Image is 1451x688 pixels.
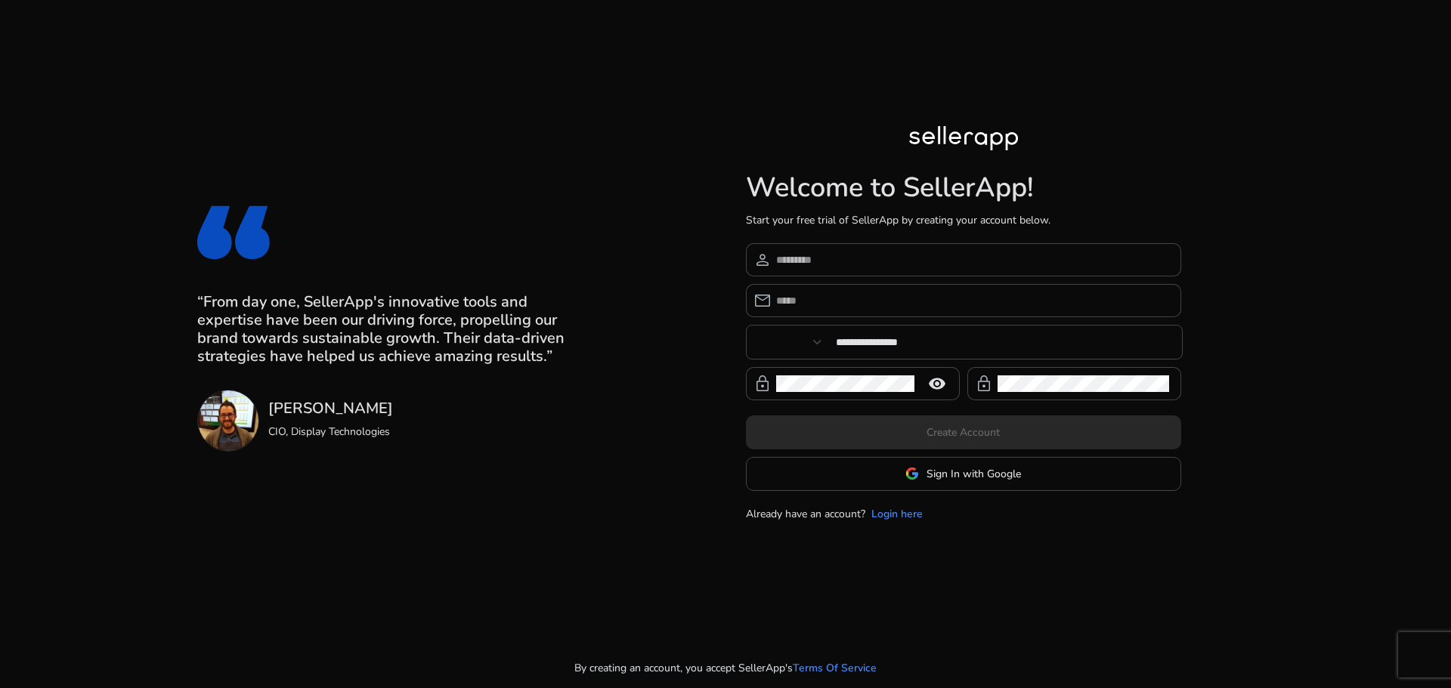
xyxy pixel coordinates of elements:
span: lock [975,375,993,393]
p: CIO, Display Technologies [268,424,393,440]
a: Login here [871,506,923,522]
img: google-logo.svg [905,467,919,480]
span: email [753,292,772,310]
span: person [753,251,772,269]
span: Sign In with Google [927,466,1021,482]
p: Start your free trial of SellerApp by creating your account below. [746,212,1181,228]
button: Sign In with Google [746,457,1181,491]
h3: [PERSON_NAME] [268,400,393,418]
mat-icon: remove_red_eye [919,375,955,393]
span: lock [753,375,772,393]
a: Terms Of Service [793,660,877,676]
h1: Welcome to SellerApp! [746,171,1181,204]
p: Already have an account? [746,506,865,522]
h3: “From day one, SellerApp's innovative tools and expertise have been our driving force, propelling... [197,293,584,366]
